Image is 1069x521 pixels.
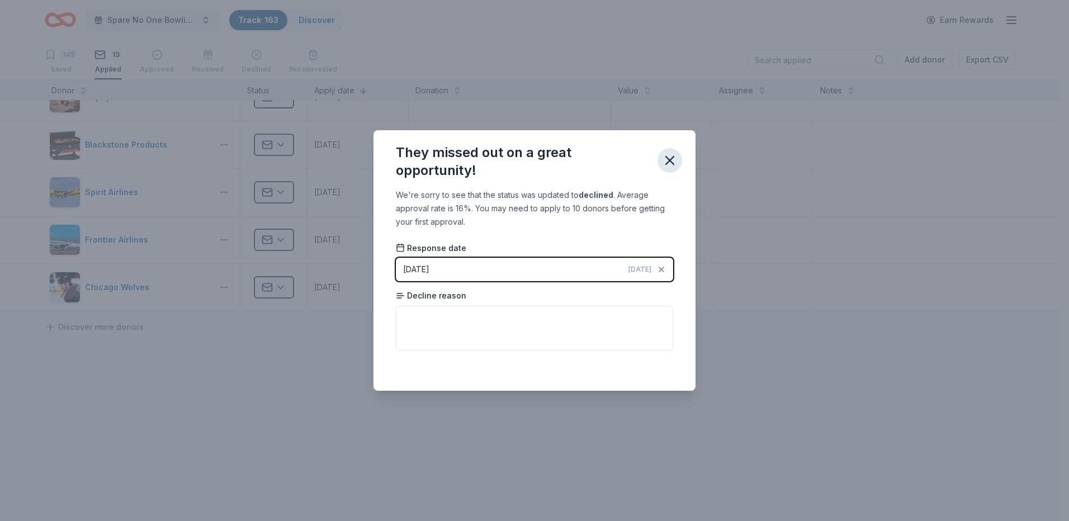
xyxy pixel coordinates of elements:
div: We're sorry to see that the status was updated to . Average approval rate is 16%. You may need to... [396,188,673,229]
button: [DATE][DATE] [396,258,673,281]
div: They missed out on a great opportunity! [396,144,649,179]
span: Decline reason [396,290,466,301]
span: [DATE] [628,265,651,274]
div: [DATE] [403,263,429,276]
b: declined [579,190,613,200]
span: Response date [396,243,466,254]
